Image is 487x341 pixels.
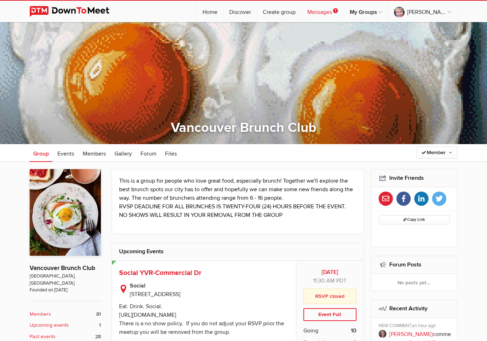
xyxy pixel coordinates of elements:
[30,333,101,341] a: Past events 28
[30,310,101,318] a: Members 81
[30,310,51,318] b: Members
[137,144,160,162] a: Forum
[30,333,56,341] b: Past events
[315,293,344,299] b: RSVP closed
[257,1,301,22] a: Create group
[379,300,450,317] h2: Recent Activity
[344,1,388,22] a: My Groups
[336,277,347,284] span: America/Vancouver
[119,177,357,219] p: This is a group for people who love great food, especially brunch! Together we'll explore the bes...
[30,321,69,329] b: Upcoming events
[379,169,450,187] h2: Invite Friends
[95,333,101,341] span: 28
[197,1,223,22] a: Home
[30,273,101,287] span: [GEOGRAPHIC_DATA], [GEOGRAPHIC_DATA]
[379,323,452,330] div: NEW COMMENT,
[83,150,106,157] span: Members
[130,291,180,298] span: [STREET_ADDRESS]
[30,169,101,256] img: Vancouver Brunch Club
[388,1,457,22] a: [PERSON_NAME]
[379,215,450,224] button: Copy Link
[119,269,201,277] a: Social YVR-Commercial Dr
[416,147,457,159] a: Member
[119,243,357,260] h2: Upcoming Events
[30,321,101,329] a: Upcoming events 1
[30,144,52,162] a: Group
[30,6,121,17] img: DownToMeet
[313,277,335,284] span: 11:30 AM
[224,1,257,22] a: Discover
[140,150,157,157] span: Forum
[33,150,49,157] span: Group
[389,331,432,338] a: [PERSON_NAME]
[333,8,338,13] span: 1
[30,287,101,294] span: Founded on [DATE]
[96,310,101,318] span: 81
[54,144,78,162] a: Events
[119,303,284,336] div: Eat. Drink. Social. [URL][DOMAIN_NAME] There is a no show policy. If you do not adjust your RSVP ...
[114,150,132,157] span: Gallery
[389,261,421,268] a: Forum Posts
[165,150,177,157] span: Files
[162,144,180,162] a: Files
[371,274,457,291] div: No posts yet...
[79,144,109,162] a: Members
[403,217,425,222] span: Copy Link
[412,323,436,329] span: an hour ago
[303,326,318,335] span: Going
[99,321,101,329] span: 1
[303,268,357,276] b: [DATE]
[303,308,357,321] div: Event Full
[57,150,74,157] span: Events
[302,1,344,22] a: Messages1
[130,281,289,290] b: Social
[351,326,357,335] b: 10
[111,144,135,162] a: Gallery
